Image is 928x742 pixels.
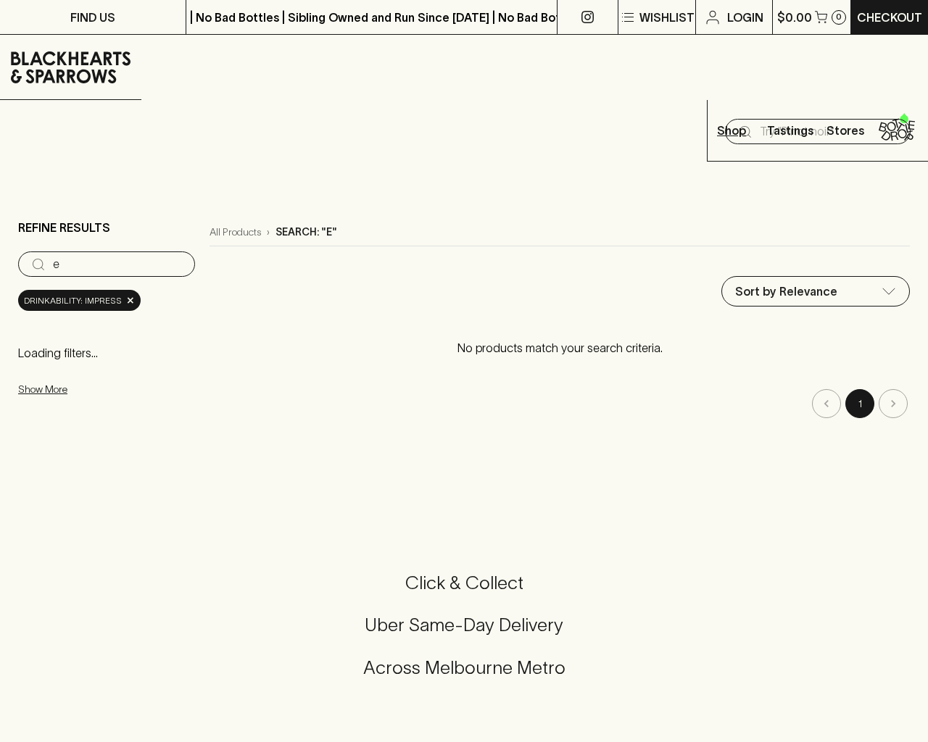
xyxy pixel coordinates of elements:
[53,253,183,276] input: Try “Pinot noir”
[267,225,270,240] p: ›
[639,9,695,26] p: Wishlist
[857,9,922,26] p: Checkout
[735,283,837,300] p: Sort by Relevance
[210,225,261,240] a: All Products
[17,613,911,637] h5: Uber Same-Day Delivery
[70,9,115,26] p: FIND US
[17,656,911,680] h5: Across Melbourne Metro
[18,219,110,236] p: Refine Results
[126,293,135,308] span: ×
[210,325,910,371] p: No products match your search criteria.
[760,120,899,143] input: Try "Pinot noir"
[275,225,337,240] p: Search: "e"
[727,9,763,26] p: Login
[24,293,122,308] span: drinkability: impress
[18,375,208,404] button: Show More
[722,277,909,306] div: Sort by Relevance
[18,344,195,362] p: Loading filters...
[777,9,812,26] p: $0.00
[763,100,818,161] a: Tastings
[17,571,911,595] h5: Click & Collect
[836,13,842,21] p: 0
[845,389,874,418] button: page 1
[818,100,873,161] a: Stores
[210,389,910,418] nav: pagination navigation
[708,100,763,161] button: Shop
[717,122,746,139] p: Shop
